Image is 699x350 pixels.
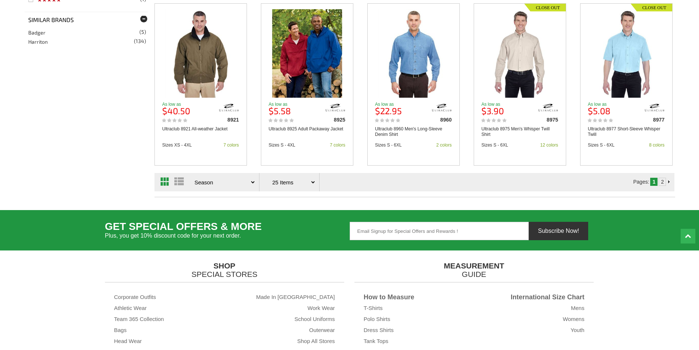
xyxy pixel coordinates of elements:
a: Badger(5) [28,29,45,36]
div: 12 colors [540,143,558,147]
img: ultraclub/8977 [644,102,665,113]
input: Email Signup for Special Offers and Rewards ! [350,222,529,240]
a: Harriton(134) [28,39,48,45]
a: Bags [114,327,127,333]
span: SPECIAL STORES [105,270,344,278]
a: SHOPSPECIAL STORES [105,261,344,278]
span: GUIDE [354,270,594,278]
p: As low as [269,102,308,107]
a: Corporate Outfits [114,294,156,300]
b: $22.95 [375,105,402,116]
div: Sizes S - 6XL [375,143,402,147]
span: Plus, you get 10% discount code for your next order. [105,231,350,240]
a: Youth [571,327,585,333]
a: Ultraclub 8921 All-weather Jacket [162,126,227,132]
a: T-Shirts [364,305,383,311]
a: Ultraclub 8975 Men's Whisper Twill Shirt [474,9,566,98]
p: As low as [375,102,415,107]
a: Polo Shirts [364,316,390,322]
img: ultraclub/8925 [325,102,345,113]
b: MEASUREMENT [444,261,505,270]
a: School Uniforms [294,316,335,322]
td: 1 [650,178,658,186]
p: As low as [588,102,627,107]
b: $40.50 [162,105,190,116]
b: $5.08 [588,105,611,116]
a: Shop All Stores [297,338,335,344]
div: 8977 [625,117,665,122]
a: Dress Shirts [364,327,394,333]
div: 7 colors [223,143,239,147]
div: 8 colors [649,143,665,147]
a: Made In [GEOGRAPHIC_DATA] [256,294,335,300]
a: Ultraclub 8975 Men's Whisper Twill Shirt [481,126,558,137]
a: Tank Tops [364,338,388,344]
img: Ultraclub 8925 Adult Packaway Jacket [272,9,343,98]
img: ultraclub/8975 [538,102,558,113]
div: 8960 [412,117,452,122]
h3: How to Measure [364,295,474,304]
p: As low as [481,102,521,107]
a: Team 365 Collection [114,316,164,322]
a: Ultraclub 8925 Adult Packaway Jacket [261,9,353,98]
b: $3.90 [481,105,504,116]
div: Similar Brands [25,12,148,28]
td: Pages: [633,178,649,186]
img: Next Page [668,180,670,183]
span: (134) [134,39,146,44]
div: Sizes S - 4XL [269,143,295,147]
a: Ultraclub 8921 All-weather Jacket [155,9,247,98]
div: 8975 [518,117,558,122]
a: Ultraclub 8977 Short-Sleeve Whisper Twill [580,9,672,98]
div: 8921 [199,117,239,122]
img: ultraclub/8921 [219,102,239,113]
a: Athletic Wear [114,305,147,311]
a: Outerwear [309,327,335,333]
div: Sizes S - 6XL [481,143,508,147]
a: Work Wear [307,305,335,311]
a: Womens [563,316,585,322]
p: As low as [162,102,202,107]
button: Subscribe Now! [529,222,588,240]
a: Ultraclub 8960 Men's Long-Sleeve Denim Shirt [368,9,459,98]
img: Ultraclub 8921 All-weather Jacket [165,9,236,98]
span: (5) [139,29,146,35]
div: Sizes XS - 4XL [162,143,192,147]
h3: Get Special Offers & More [105,222,350,240]
a: Top [681,229,695,243]
b: $5.58 [269,105,291,116]
a: Ultraclub 8977 Short-Sleeve Whisper Twill [588,126,665,137]
div: 7 colors [330,143,345,147]
a: Head Wear [114,338,142,344]
div: 2 colors [436,143,452,147]
img: Closeout [631,4,672,11]
a: Mens [571,305,585,311]
div: Sizes S - 6XL [588,143,615,147]
img: Ultraclub 8977 Short-Sleeve Whisper Twill [591,9,662,98]
img: Ultraclub 8975 Men's Whisper Twill Shirt [485,9,556,98]
a: 2 [661,179,664,185]
img: ultraclub/8960 [432,102,452,113]
img: Ultraclub 8960 Men's Long-Sleeve Denim Shirt [378,9,449,98]
h3: International Size Chart [474,295,585,304]
b: SHOP [214,261,236,270]
img: Closeout [524,4,566,11]
a: Ultraclub 8960 Men's Long-Sleeve Denim Shirt [375,126,452,137]
div: 8925 [306,117,345,122]
a: MEASUREMENTGUIDE [354,261,594,278]
a: Ultraclub 8925 Adult Packaway Jacket [269,126,343,132]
